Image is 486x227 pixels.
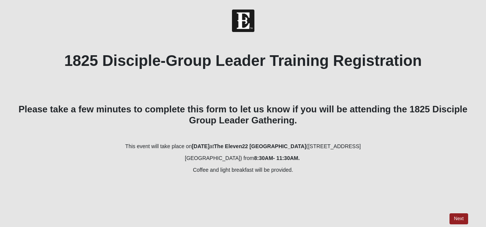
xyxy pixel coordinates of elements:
p: [GEOGRAPHIC_DATA]) from [18,154,468,162]
b: [DATE] [192,143,209,149]
h2: 1825 Disciple-Group Leader Training Registration [18,51,468,70]
a: Next [449,213,468,224]
b: The Eleven22 [GEOGRAPHIC_DATA] [214,143,307,149]
p: Coffee and light breakfast will be provided. [18,166,468,174]
img: Church of Eleven22 Logo [232,10,254,32]
h3: Please take a few minutes to complete this form to let us know if you will be attending the 1825 ... [18,104,468,126]
p: This event will take place on at ([STREET_ADDRESS] [18,142,468,150]
b: 8:30AM- 11:30AM. [254,155,300,161]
